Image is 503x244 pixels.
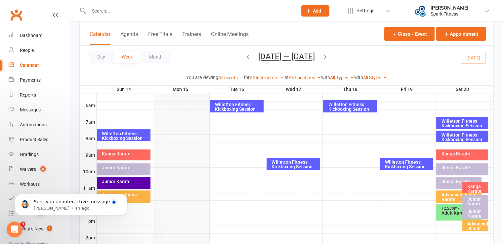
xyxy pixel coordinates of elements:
a: Clubworx [8,7,24,23]
th: Sat 20 [436,85,490,94]
img: thumb_image1643853315.png [414,4,427,18]
div: People [20,48,34,53]
th: 9am [80,151,96,159]
a: Dashboard [9,28,70,43]
th: 6am [80,101,96,109]
div: Advanced Junior Karate [467,222,487,235]
th: Thu 18 [322,85,379,94]
div: Kanga Karate [441,151,486,156]
a: Gradings [9,147,70,162]
div: Willetton Fitness Kickboxing Session [441,133,486,142]
div: Messages [20,107,41,112]
div: Product Sales [20,137,48,142]
th: 7am [80,118,96,126]
a: Reports [9,88,70,102]
button: Week [113,51,141,63]
div: [PERSON_NAME] [431,5,468,11]
button: Free Trials [148,31,172,45]
div: Willetton Fitness Kickboxing Session [271,160,319,169]
a: All events [218,75,244,80]
strong: with [321,75,330,80]
a: All Instructors [250,75,284,80]
a: Product Sales [9,132,70,147]
button: Trainers [182,31,201,45]
a: Payments [9,73,70,88]
button: Add [301,5,329,17]
button: Online Meetings [211,31,249,45]
a: Waivers 5 [9,162,70,177]
div: Junior Karate [441,179,480,184]
strong: You are viewing [186,75,218,80]
div: Junior Karate [467,209,487,218]
div: Junior Karate [102,179,149,184]
th: Wed 17 [266,85,322,94]
strong: with [354,75,363,80]
button: Calendar [90,31,110,45]
iframe: Intercom notifications message [5,180,137,226]
th: Tue 16 [209,85,266,94]
div: 12:20pm [441,206,480,211]
button: Agenda [120,31,138,45]
iframe: Intercom live chat [7,222,22,237]
th: 10am [80,167,96,176]
div: Kanga Karate [102,151,149,156]
a: Workouts [9,177,70,192]
button: [DATE] — [DATE] [258,52,315,61]
div: Willetton Fitness Kickboxing Session [102,131,149,141]
th: Sun 14 [96,85,153,94]
button: Month [141,51,171,63]
a: Calendar [9,58,70,73]
div: Junior Karate [102,165,149,170]
a: All Locations [289,75,321,80]
div: Dashboard [20,33,43,38]
div: Willetton Fitness Kickboxing Session [441,119,486,128]
div: Spark Fitness [431,11,468,17]
span: 1 [47,225,52,231]
a: All Types [330,75,354,80]
span: 5 [40,166,46,172]
strong: for [244,75,250,80]
span: Add [313,8,321,14]
a: What's New1 [9,222,70,236]
th: Mon 15 [153,85,209,94]
div: Adult Karate [441,211,480,215]
a: All Styles [363,75,387,80]
div: Willetton Fitness Kickboxing Session [384,160,432,169]
th: 8am [80,134,96,142]
div: Kanga Karate [467,184,487,193]
span: Settings [356,3,375,18]
a: Messages [9,102,70,117]
button: Class / Event [384,27,435,41]
div: Automations [20,122,47,127]
a: Automations [9,117,70,132]
button: Day [89,51,113,63]
button: Appointment [436,27,486,41]
div: Reports [20,92,36,98]
div: Advanced Junior Karate [441,192,480,202]
th: 2pm [80,233,96,242]
div: Junior Karate [467,197,487,206]
th: Fri 19 [379,85,436,94]
div: Calendar [20,62,39,68]
div: Waivers [20,167,36,172]
div: Gradings [20,152,39,157]
div: Junior Karate [441,165,486,170]
span: 3 [20,222,25,227]
strong: at [284,75,289,80]
a: People [9,43,70,58]
div: What's New [20,226,44,231]
span: - 1:20pm [457,206,473,211]
div: Willetton Fitness Kickboxing Session [328,102,375,111]
div: Payments [20,77,41,83]
input: Search... [87,6,293,16]
div: Willetton Fitness Kickboxing Session [215,102,262,111]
